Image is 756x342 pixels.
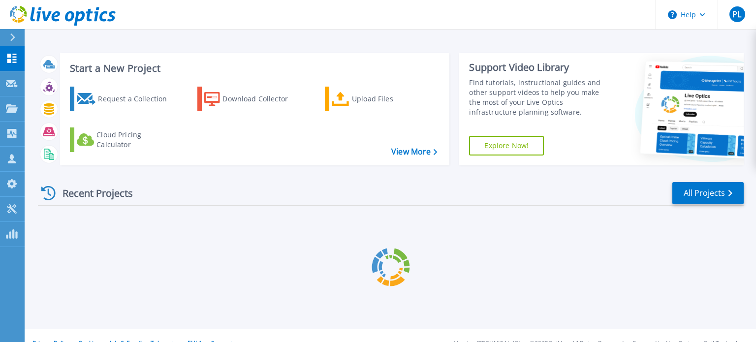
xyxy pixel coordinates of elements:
div: Support Video Library [469,61,612,74]
span: PL [732,10,741,18]
div: Request a Collection [98,89,177,109]
a: Explore Now! [469,136,544,155]
div: Recent Projects [38,181,146,205]
div: Find tutorials, instructional guides and other support videos to help you make the most of your L... [469,78,612,117]
div: Download Collector [222,89,301,109]
a: Download Collector [197,87,307,111]
a: Upload Files [325,87,435,111]
a: All Projects [672,182,744,204]
a: Request a Collection [70,87,180,111]
a: Cloud Pricing Calculator [70,127,180,152]
div: Upload Files [352,89,431,109]
div: Cloud Pricing Calculator [96,130,175,150]
a: View More [391,147,437,156]
h3: Start a New Project [70,63,437,74]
